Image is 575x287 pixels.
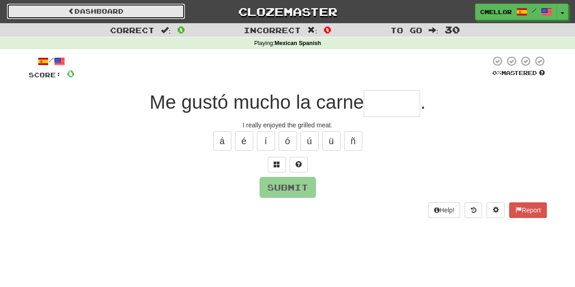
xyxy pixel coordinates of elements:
span: 0 [177,24,185,35]
span: : [307,26,317,34]
button: Single letter hint - you only get 1 per sentence and score half the points! alt+h [290,157,308,172]
button: é [235,131,253,151]
span: : [161,26,171,34]
a: Clozemaster [199,4,377,20]
a: Dashboard [7,4,185,19]
button: ú [300,131,319,151]
button: ó [279,131,297,151]
span: cmellor [480,8,512,16]
span: Correct [110,25,155,35]
div: / [29,55,75,67]
span: Me gustó mucho la carne [150,91,364,113]
button: á [213,131,231,151]
button: ü [322,131,340,151]
button: Report [509,202,546,218]
span: / [532,7,536,14]
button: Help! [428,202,460,218]
span: 0 [67,68,75,79]
span: : [428,26,438,34]
span: 0 % [492,69,501,76]
span: To go [390,25,422,35]
button: Submit [260,177,316,198]
button: ñ [344,131,362,151]
span: . [420,91,425,113]
button: Round history (alt+y) [465,202,482,218]
span: Score: [29,71,61,79]
div: Mastered [490,69,547,77]
button: Switch sentence to multiple choice alt+p [268,157,286,172]
div: I really enjoyed the grilled meat. [29,121,547,130]
a: cmellor / [475,4,557,20]
strong: Mexican Spanish [275,40,321,46]
button: í [257,131,275,151]
span: 0 [324,24,331,35]
span: 30 [445,24,460,35]
span: Incorrect [244,25,301,35]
